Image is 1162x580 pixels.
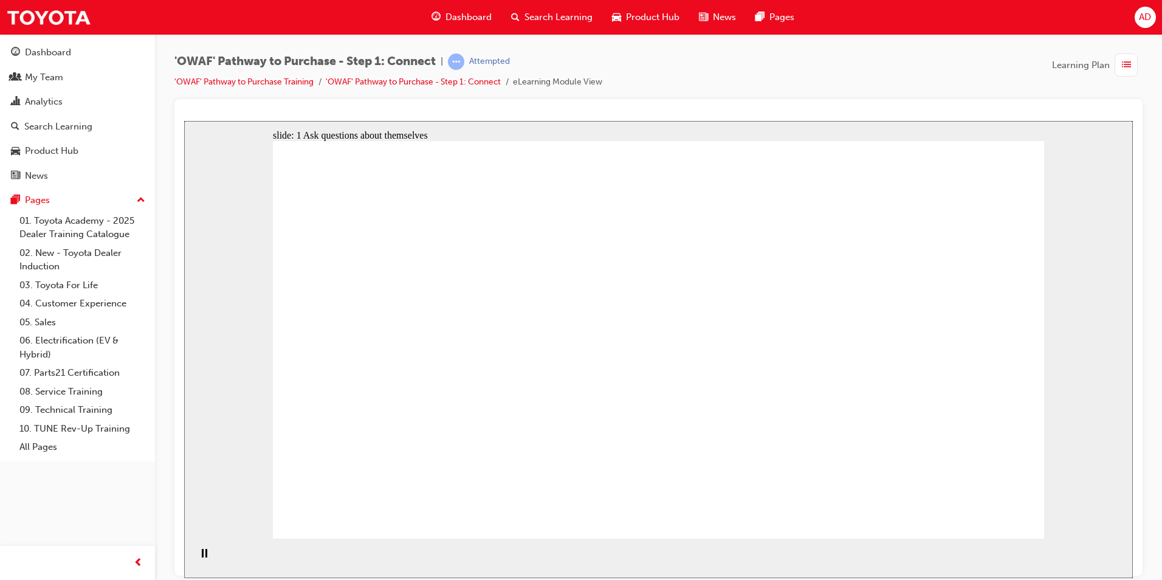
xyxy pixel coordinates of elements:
[11,195,20,206] span: pages-icon
[1052,58,1110,72] span: Learning Plan
[15,419,150,438] a: 10. TUNE Rev-Up Training
[469,56,510,67] div: Attempted
[5,66,150,89] a: My Team
[445,10,492,24] span: Dashboard
[6,4,91,31] img: Trak
[5,165,150,187] a: News
[11,97,20,108] span: chart-icon
[11,171,20,182] span: news-icon
[1135,7,1156,28] button: AD
[422,5,501,30] a: guage-iconDashboard
[6,427,27,448] button: Pause (Ctrl+Alt+P)
[15,212,150,244] a: 01. Toyota Academy - 2025 Dealer Training Catalogue
[5,39,150,189] button: DashboardMy TeamAnalyticsSearch LearningProduct HubNews
[11,72,20,83] span: people-icon
[15,244,150,276] a: 02. New - Toyota Dealer Induction
[15,438,150,457] a: All Pages
[1139,10,1151,24] span: AD
[326,77,501,87] a: 'OWAF' Pathway to Purchase - Step 1: Connect
[431,10,441,25] span: guage-icon
[174,77,314,87] a: 'OWAF' Pathway to Purchase Training
[602,5,689,30] a: car-iconProduct Hub
[15,276,150,295] a: 03. Toyota For Life
[11,146,20,157] span: car-icon
[626,10,679,24] span: Product Hub
[6,418,27,457] div: playback controls
[25,95,63,109] div: Analytics
[5,189,150,212] button: Pages
[11,122,19,133] span: search-icon
[15,331,150,364] a: 06. Electrification (EV & Hybrid)
[755,10,765,25] span: pages-icon
[5,116,150,138] a: Search Learning
[15,382,150,401] a: 08. Service Training
[441,55,443,69] span: |
[769,10,794,24] span: Pages
[511,10,520,25] span: search-icon
[24,120,92,134] div: Search Learning
[15,294,150,313] a: 04. Customer Experience
[134,556,143,571] span: prev-icon
[1052,54,1143,77] button: Learning Plan
[25,193,50,207] div: Pages
[448,54,464,70] span: learningRecordVerb_ATTEMPT-icon
[713,10,736,24] span: News
[15,313,150,332] a: 05. Sales
[5,41,150,64] a: Dashboard
[689,5,746,30] a: news-iconNews
[25,144,78,158] div: Product Hub
[699,10,708,25] span: news-icon
[174,55,436,69] span: 'OWAF' Pathway to Purchase - Step 1: Connect
[524,10,593,24] span: Search Learning
[5,91,150,113] a: Analytics
[25,71,63,85] div: My Team
[11,47,20,58] span: guage-icon
[25,169,48,183] div: News
[15,401,150,419] a: 09. Technical Training
[1122,58,1131,73] span: list-icon
[513,75,602,89] li: eLearning Module View
[612,10,621,25] span: car-icon
[25,46,71,60] div: Dashboard
[746,5,804,30] a: pages-iconPages
[15,364,150,382] a: 07. Parts21 Certification
[137,193,145,209] span: up-icon
[5,140,150,162] a: Product Hub
[501,5,602,30] a: search-iconSearch Learning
